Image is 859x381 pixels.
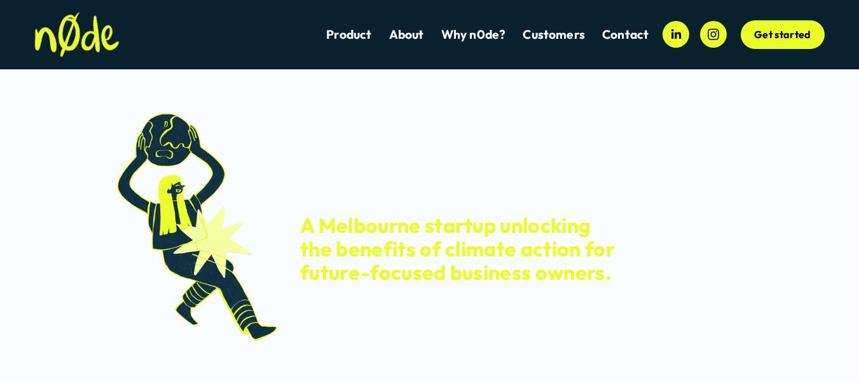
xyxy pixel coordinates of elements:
[441,26,506,43] a: Why n0de?
[300,169,409,194] span: Meet n0de.
[700,21,727,48] a: Instagram
[741,20,825,50] a: Get started
[523,26,585,43] a: folder dropdown
[34,12,120,57] img: n0de
[326,26,371,43] a: Product
[523,27,585,42] span: Customers
[389,26,424,43] a: About
[663,21,689,48] a: LinkedIn
[300,214,625,284] h3: A Melbourne startup unlocking the benefits of climate action for future-focused business owners.
[602,26,649,43] a: Contact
